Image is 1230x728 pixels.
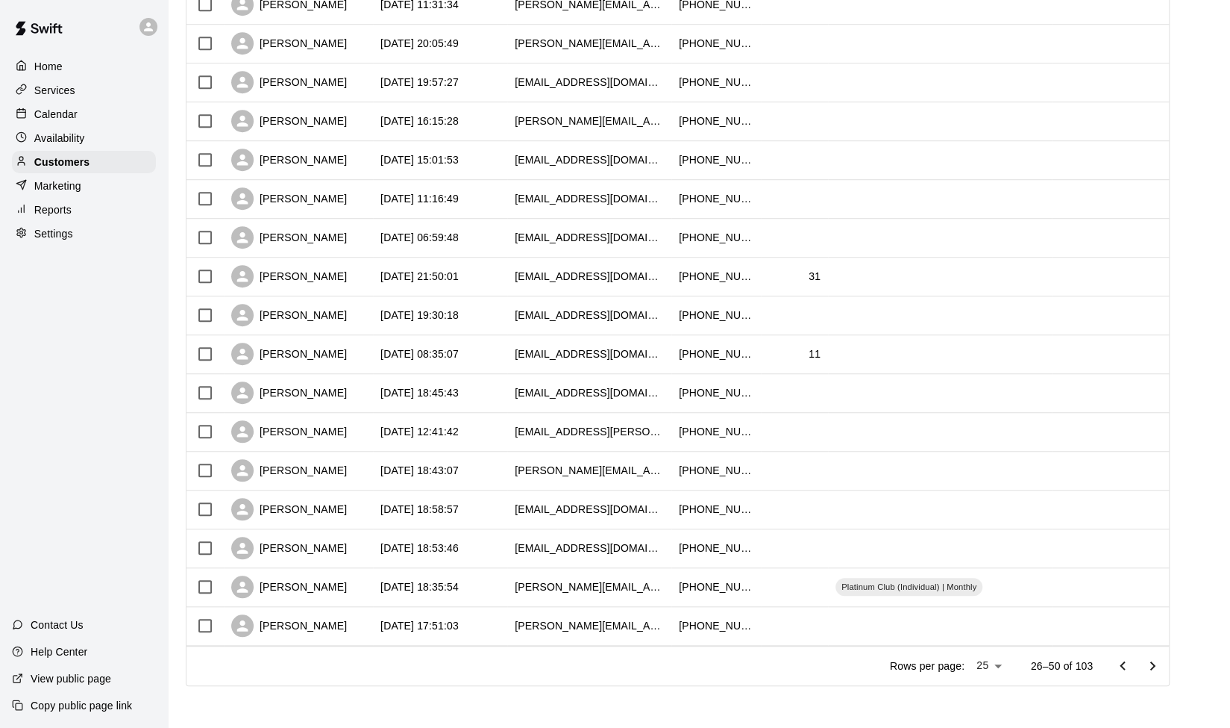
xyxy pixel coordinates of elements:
div: brookelbaldwin@gmail.com [515,191,664,206]
div: 2025-05-29 20:05:49 [380,36,459,51]
div: [PERSON_NAME] [231,187,347,210]
div: +15632146829 [679,346,753,361]
div: fionamoira@yahoo.com [515,346,664,361]
div: emilydclayton@gmail.com [515,541,664,556]
div: [PERSON_NAME] [231,420,347,443]
div: [PERSON_NAME] [231,537,347,559]
div: katie.morford@gmail.com [515,618,664,633]
div: [PERSON_NAME] [231,32,347,55]
p: Contact Us [31,617,84,632]
div: [PERSON_NAME] [231,382,347,404]
div: +13194706646 [679,308,753,323]
div: renfro.jennifer@gmail.com [515,113,664,128]
div: 2025-05-29 06:59:48 [380,230,459,245]
p: Marketing [34,178,81,193]
div: 2025-05-24 18:58:57 [380,502,459,517]
p: Rows per page: [890,659,964,673]
div: 2025-05-28 08:35:07 [380,346,459,361]
p: Settings [34,226,73,241]
a: Services [12,79,156,102]
div: b.micaela14@yahoo.com [515,152,664,167]
div: [PERSON_NAME] [231,615,347,637]
div: 2025-05-29 16:15:28 [380,113,459,128]
div: +15633324840 [679,385,753,400]
div: 2025-05-29 19:57:27 [380,75,459,90]
div: +13097568630 [679,579,753,594]
a: Settings [12,223,156,245]
div: 2025-05-27 12:41:42 [380,424,459,439]
div: [PERSON_NAME] [231,343,347,365]
div: [PERSON_NAME] [231,304,347,326]
div: hannfamily@gmail.com [515,75,664,90]
div: 31 [809,269,820,284]
div: 2025-05-27 18:45:43 [380,385,459,400]
div: sheehan_am@hotmail.com [515,36,664,51]
div: 2025-05-28 19:30:18 [380,308,459,323]
div: 2025-05-29 15:01:53 [380,152,459,167]
div: +13096441735 [679,618,753,633]
div: 2025-05-24 17:51:03 [380,618,459,633]
div: [PERSON_NAME] [231,498,347,520]
p: Calendar [34,107,78,122]
div: +14027402212 [679,541,753,556]
div: ashley.harl@yahoo.com [515,579,664,594]
p: Reports [34,202,72,217]
p: Customers [34,155,90,169]
div: carleyberneking@gmail.com [515,385,664,400]
p: Services [34,83,75,98]
div: 11 [809,346,820,361]
a: Availability [12,127,156,149]
div: [PERSON_NAME] [231,459,347,482]
div: jordan.gorsh@gmail.com [515,424,664,439]
button: Go to next page [1138,651,1167,681]
div: [PERSON_NAME] [231,71,347,93]
div: +15633203370 [679,230,753,245]
p: Help Center [31,644,87,659]
div: 2025-05-29 11:16:49 [380,191,459,206]
div: +18178804680 [679,113,753,128]
div: +13097370881 [679,36,753,51]
div: [PERSON_NAME] [231,110,347,132]
div: +15635797741 [679,269,753,284]
div: Platinum Club (Individual) | Monthly [835,578,982,596]
p: View public page [31,671,111,686]
span: Platinum Club (Individual) | Monthly [835,581,982,593]
div: kakemandigi@gmail.com [515,269,664,284]
p: Home [34,59,63,74]
div: +15633491561 [679,502,753,517]
div: [PERSON_NAME] [231,149,347,171]
a: Home [12,55,156,78]
div: +13093146774 [679,75,753,90]
p: 26–50 of 103 [1031,659,1093,673]
div: 2025-05-28 21:50:01 [380,269,459,284]
div: [PERSON_NAME] [231,576,347,598]
div: jesscypher@hotmail.com [515,502,664,517]
div: +15633491168 [679,152,753,167]
div: 2025-05-24 18:53:46 [380,541,459,556]
div: [PERSON_NAME] [231,226,347,249]
div: lindsaymberlin@gmail.com [515,230,664,245]
a: Customers [12,151,156,173]
a: Reports [12,199,156,221]
a: Marketing [12,175,156,197]
div: kendrarashid@gmail.com [515,308,664,323]
p: Copy public page link [31,698,132,713]
div: 2025-05-25 18:43:07 [380,463,459,478]
div: 25 [970,655,1007,676]
div: +15633435503 [679,424,753,439]
p: Availability [34,131,85,146]
div: +19203909183 [679,463,753,478]
a: Calendar [12,103,156,125]
div: bohnert.tara@gmail.com [515,463,664,478]
div: 2025-05-24 18:35:54 [380,579,459,594]
div: +15635089172 [679,191,753,206]
div: [PERSON_NAME] [231,265,347,287]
